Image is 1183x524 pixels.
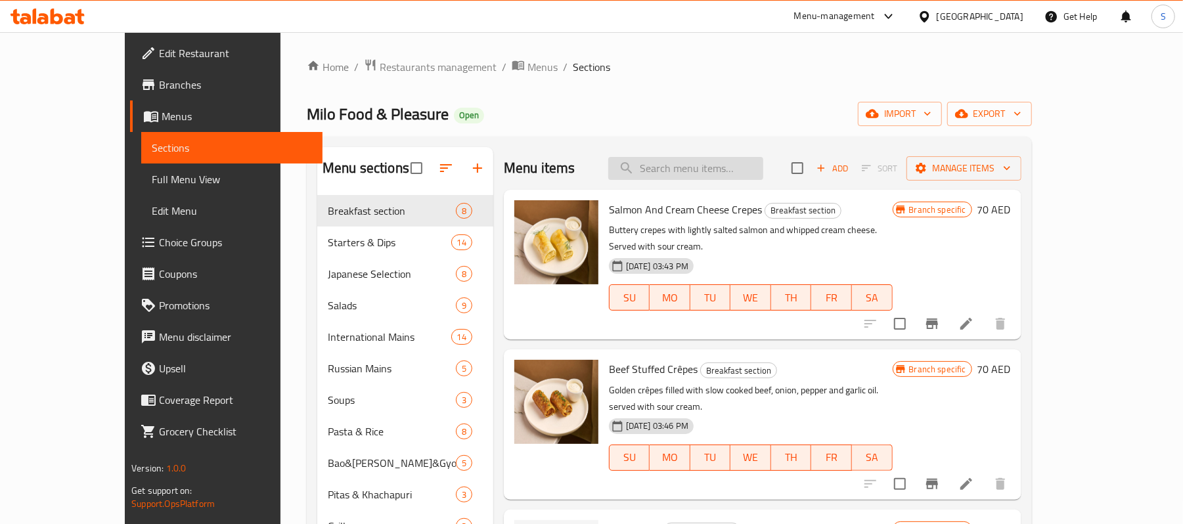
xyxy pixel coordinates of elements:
span: International Mains [328,329,451,345]
span: Select section [784,154,811,182]
button: TH [771,284,812,311]
span: Edit Restaurant [159,45,312,61]
span: SU [615,288,644,307]
div: Open [454,108,484,123]
span: Select to update [886,310,914,338]
span: 3 [457,489,472,501]
div: Pasta & Rice8 [317,416,493,447]
span: 1.0.0 [166,460,187,477]
span: Full Menu View [152,171,312,187]
div: Pitas & Khachapuri3 [317,479,493,510]
div: Breakfast section8 [317,195,493,227]
span: TU [696,288,726,307]
span: Pitas & Khachapuri [328,487,456,502]
div: Breakfast section [765,203,841,219]
div: International Mains14 [317,321,493,353]
button: Manage items [906,156,1021,181]
a: Coverage Report [130,384,323,416]
a: Coupons [130,258,323,290]
span: Grocery Checklist [159,424,312,439]
span: Menu disclaimer [159,329,312,345]
span: Sort sections [430,152,462,184]
h6: 70 AED [977,360,1011,378]
p: Golden crêpes filled with slow cooked beef, onion, pepper and garlic oil. served with sour cream. [609,382,893,415]
span: Coverage Report [159,392,312,408]
span: Menus [162,108,312,124]
div: Salads [328,297,456,313]
span: Beef Stuffed Crêpes [609,359,698,379]
span: Promotions [159,297,312,313]
button: export [947,102,1032,126]
div: items [456,360,472,376]
button: Add section [462,152,493,184]
button: SU [609,284,650,311]
span: 8 [457,426,472,438]
button: SU [609,445,650,471]
span: Restaurants management [380,59,497,75]
span: Open [454,110,484,121]
span: [DATE] 03:43 PM [621,260,694,273]
span: S [1161,9,1166,24]
span: Add [815,161,850,176]
a: Restaurants management [364,58,497,76]
a: Menu disclaimer [130,321,323,353]
span: Branches [159,77,312,93]
span: Branch specific [904,363,971,376]
div: Starters & Dips14 [317,227,493,258]
button: WE [730,445,771,471]
div: items [456,297,472,313]
span: TH [776,448,807,467]
span: Version: [131,460,164,477]
span: WE [736,448,766,467]
a: Edit Menu [141,195,323,227]
a: Menus [130,100,323,132]
button: SA [852,445,893,471]
img: Beef Stuffed Crêpes [514,360,598,444]
h2: Menu sections [323,158,409,178]
span: Russian Mains [328,360,456,376]
a: Menus [512,58,558,76]
button: TH [771,445,812,471]
div: Soups [328,392,456,408]
span: Breakfast section [765,203,841,218]
a: Upsell [130,353,323,384]
span: Bao&[PERSON_NAME]&Gyoza [328,455,456,471]
span: MO [655,288,685,307]
span: 14 [452,236,472,249]
a: Choice Groups [130,227,323,258]
li: / [563,59,568,75]
span: Salmon And Cream Cheese Crepes [609,200,762,219]
span: Branch specific [904,204,971,216]
li: / [354,59,359,75]
a: Sections [141,132,323,164]
span: Select to update [886,470,914,498]
li: / [502,59,506,75]
span: TH [776,288,807,307]
button: FR [811,445,852,471]
span: Pasta & Rice [328,424,456,439]
span: Upsell [159,360,312,376]
button: TU [690,445,731,471]
button: TU [690,284,731,311]
span: TU [696,448,726,467]
button: delete [985,468,1016,500]
div: items [456,203,472,219]
a: Promotions [130,290,323,321]
div: items [456,424,472,439]
div: Salads9 [317,290,493,321]
div: Japanese Selection8 [317,258,493,290]
span: SA [857,448,887,467]
span: Starters & Dips [328,234,451,250]
span: Breakfast section [328,203,456,219]
span: Add item [811,158,853,179]
span: 8 [457,268,472,280]
button: Branch-specific-item [916,308,948,339]
div: items [451,234,472,250]
h2: Menu items [504,158,575,178]
button: SA [852,284,893,311]
div: [GEOGRAPHIC_DATA] [937,9,1023,24]
div: items [456,392,472,408]
span: Sections [573,59,610,75]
